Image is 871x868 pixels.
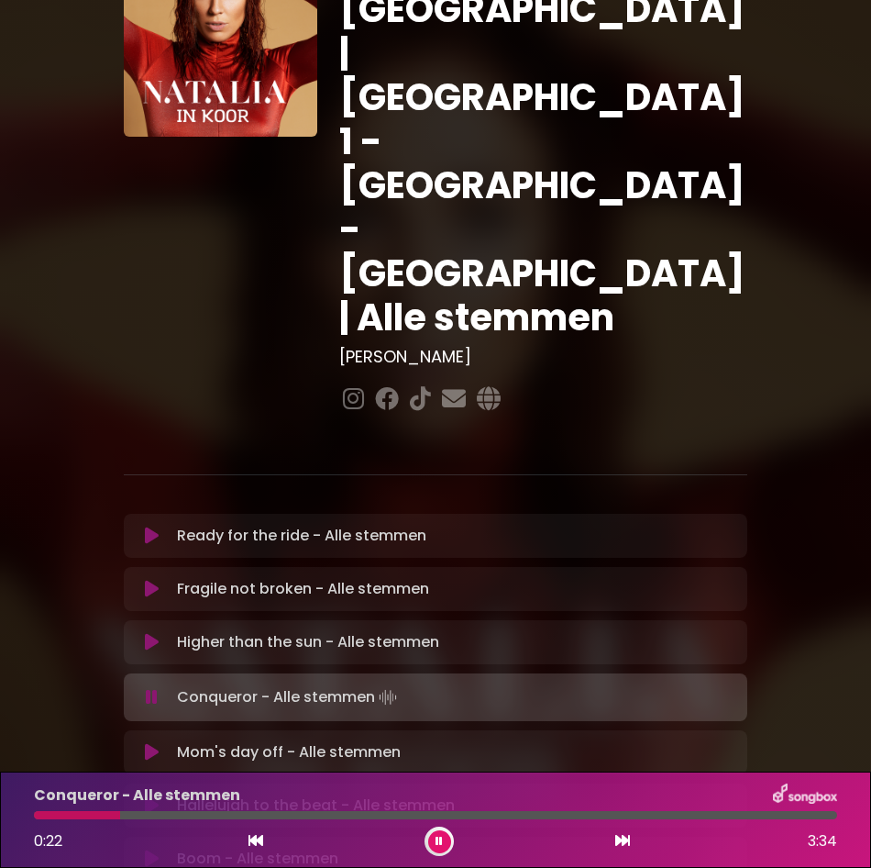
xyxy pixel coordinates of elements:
h3: [PERSON_NAME] [339,347,747,367]
span: 0:22 [34,830,62,851]
p: Ready for the ride - Alle stemmen [177,525,426,547]
img: songbox-logo-white.png [773,784,837,807]
img: waveform4.gif [375,684,401,710]
p: Conqueror - Alle stemmen [34,785,240,807]
span: 3:34 [808,830,837,852]
p: Conqueror - Alle stemmen [177,684,401,710]
p: Higher than the sun - Alle stemmen [177,631,439,653]
p: Mom's day off - Alle stemmen [177,741,401,763]
p: Fragile not broken - Alle stemmen [177,578,429,600]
